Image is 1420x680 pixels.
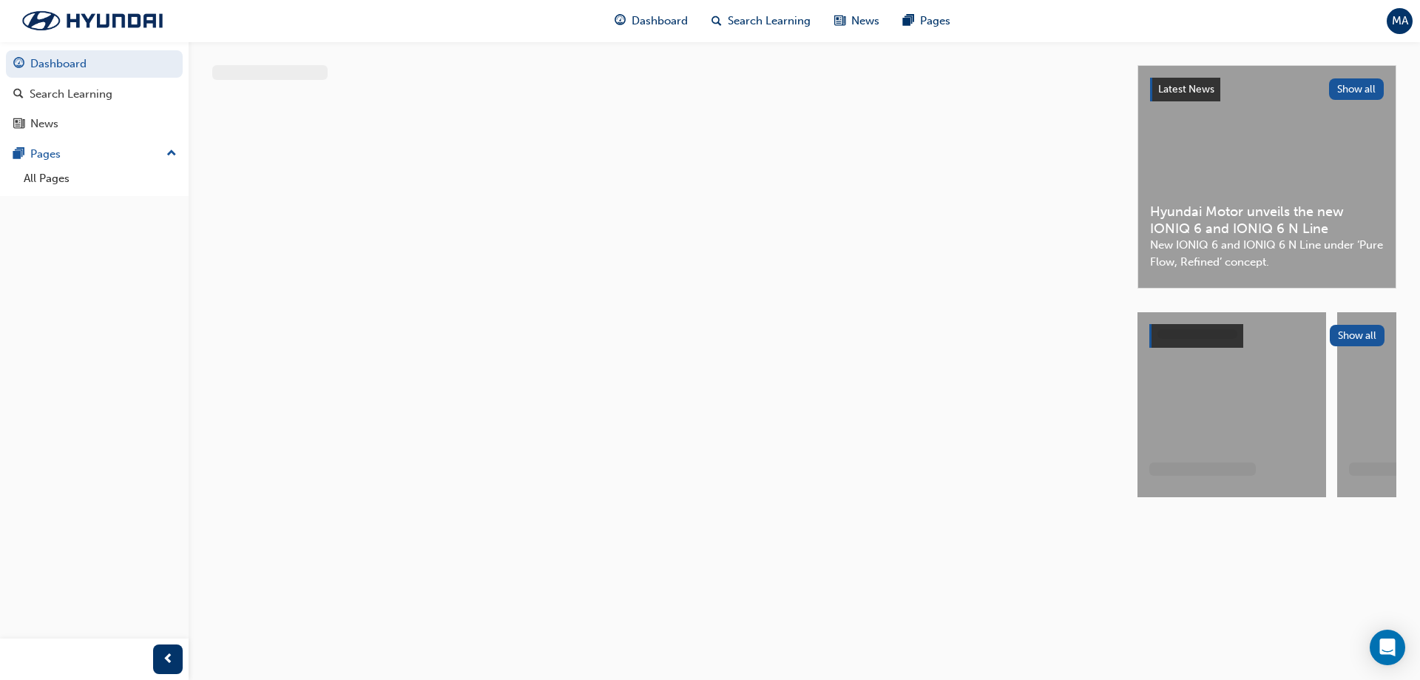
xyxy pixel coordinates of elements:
[834,12,845,30] span: news-icon
[1137,65,1396,289] a: Latest NewsShow allHyundai Motor unveils the new IONIQ 6 and IONIQ 6 N LineNew IONIQ 6 and IONIQ ...
[728,13,811,30] span: Search Learning
[903,12,914,30] span: pages-icon
[13,148,24,161] span: pages-icon
[6,47,183,141] button: DashboardSearch LearningNews
[1150,78,1384,101] a: Latest NewsShow all
[1387,8,1413,34] button: MA
[700,6,822,36] a: search-iconSearch Learning
[6,141,183,168] button: Pages
[1370,630,1405,665] div: Open Intercom Messenger
[13,118,24,131] span: news-icon
[1392,13,1408,30] span: MA
[6,110,183,138] a: News
[632,13,688,30] span: Dashboard
[30,86,112,103] div: Search Learning
[891,6,962,36] a: pages-iconPages
[166,144,177,164] span: up-icon
[163,650,174,669] span: prev-icon
[851,13,879,30] span: News
[711,12,722,30] span: search-icon
[7,5,177,36] img: Trak
[1158,83,1214,95] span: Latest News
[920,13,950,30] span: Pages
[822,6,891,36] a: news-iconNews
[1149,324,1384,348] a: Show all
[1150,203,1384,237] span: Hyundai Motor unveils the new IONIQ 6 and IONIQ 6 N Line
[1330,325,1385,346] button: Show all
[13,58,24,71] span: guage-icon
[18,167,183,190] a: All Pages
[1150,237,1384,270] span: New IONIQ 6 and IONIQ 6 N Line under ‘Pure Flow, Refined’ concept.
[13,88,24,101] span: search-icon
[6,50,183,78] a: Dashboard
[30,115,58,132] div: News
[615,12,626,30] span: guage-icon
[603,6,700,36] a: guage-iconDashboard
[6,81,183,108] a: Search Learning
[30,146,61,163] div: Pages
[1329,78,1384,100] button: Show all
